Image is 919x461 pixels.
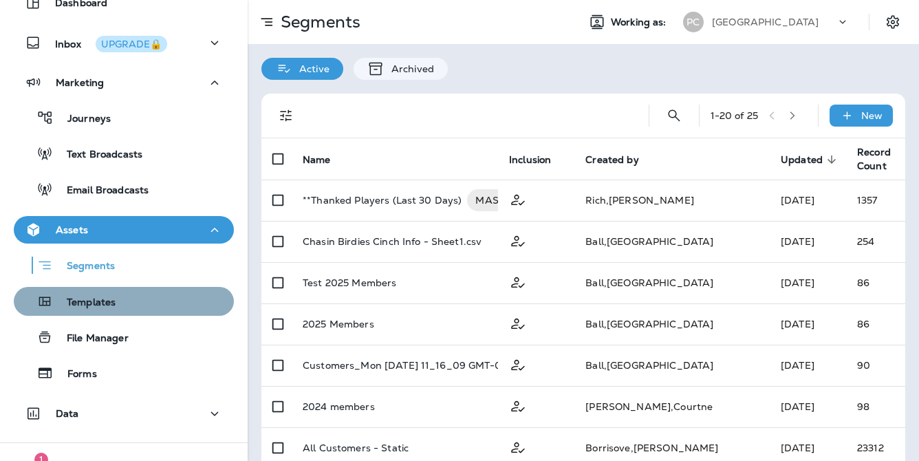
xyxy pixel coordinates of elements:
td: [DATE] [770,303,846,345]
div: UPGRADE🔒 [101,39,162,49]
td: 86 [846,262,909,303]
button: Forms [14,358,234,387]
span: Name [303,154,331,166]
p: Text Broadcasts [53,149,142,162]
span: MASTER [467,193,526,207]
td: 90 [846,345,909,386]
td: [DATE] [770,180,846,221]
p: **Thanked Players (Last 30 Days) [303,189,462,211]
td: 1357 [846,180,909,221]
td: [DATE] [770,221,846,262]
p: Segments [275,12,360,32]
button: Search Segments [660,102,688,129]
span: Updated [781,153,841,166]
span: Customer Only [509,440,527,453]
button: Data [14,400,234,427]
p: 2024 members [303,401,375,412]
td: [DATE] [770,386,846,427]
button: Text Broadcasts [14,139,234,168]
span: Customer Only [509,358,527,370]
p: New [861,110,883,121]
p: Chasin Birdies Cinch Info - Sheet1.csv [303,236,482,247]
button: Marketing [14,69,234,96]
p: Data [56,408,79,419]
span: Inclusion [509,154,551,166]
span: Customer Only [509,317,527,329]
span: Customer Only [509,234,527,246]
button: Filters [272,102,300,129]
td: Ball , [GEOGRAPHIC_DATA] [574,262,770,303]
td: [DATE] [770,262,846,303]
p: All Customers - Static [303,442,409,453]
span: Inclusion [509,153,569,166]
p: Forms [54,368,97,381]
button: InboxUPGRADE🔒 [14,29,234,56]
p: Assets [56,224,88,235]
span: Name [303,153,349,166]
td: Rich , [PERSON_NAME] [574,180,770,221]
p: Archived [385,63,434,74]
p: Templates [53,297,116,310]
button: Assets [14,216,234,244]
p: Inbox [55,36,167,50]
span: Created by [585,153,656,166]
td: Ball , [GEOGRAPHIC_DATA] [574,345,770,386]
p: [GEOGRAPHIC_DATA] [712,17,819,28]
td: Ball , [GEOGRAPHIC_DATA] [574,221,770,262]
td: [PERSON_NAME] , Courtne [574,386,770,427]
button: Segments [14,250,234,280]
button: Settings [880,10,905,34]
p: Customers_Mon [DATE] 11_16_09 GMT-0400 (Eastern Daylight Time).csv [303,360,656,371]
p: Email Broadcasts [53,184,149,197]
p: 2025 Members [303,319,374,330]
span: Customer Only [509,193,527,205]
p: File Manager [53,332,129,345]
td: 254 [846,221,909,262]
span: Customer Only [509,275,527,288]
span: Working as: [611,17,669,28]
button: Email Broadcasts [14,175,234,204]
div: PC [683,12,704,32]
div: 1 - 20 of 25 [711,110,758,121]
span: Created by [585,154,638,166]
span: Customer Only [509,399,527,411]
td: Ball , [GEOGRAPHIC_DATA] [574,303,770,345]
button: File Manager [14,323,234,352]
td: 98 [846,386,909,427]
button: Templates [14,287,234,316]
div: MASTER [467,189,526,211]
p: Marketing [56,77,104,88]
button: UPGRADE🔒 [96,36,167,52]
p: Segments [53,260,115,274]
td: 86 [846,303,909,345]
p: Test 2025 Members [303,277,396,288]
p: Active [292,63,329,74]
p: Journeys [54,113,111,126]
td: [DATE] [770,345,846,386]
span: Record Count [857,146,891,172]
span: Updated [781,154,823,166]
button: Journeys [14,103,234,132]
